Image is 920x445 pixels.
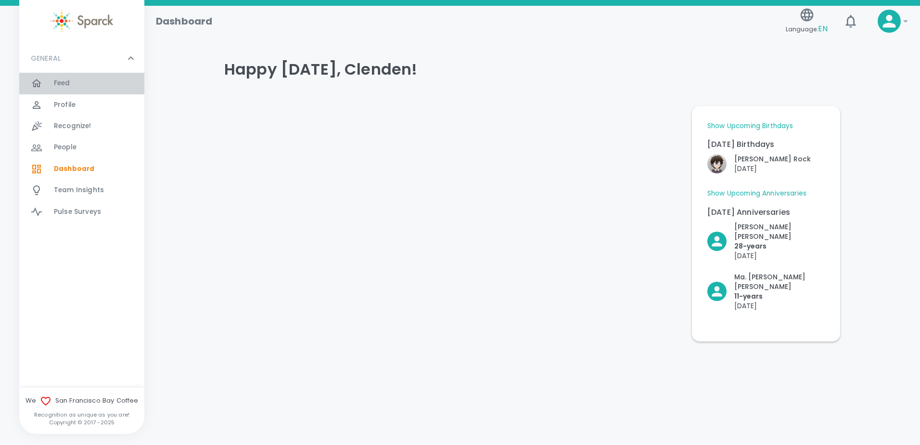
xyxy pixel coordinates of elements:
button: Click to Recognize! [707,272,825,311]
p: [DATE] [734,164,811,173]
img: Picture of Rowan Rock [707,154,727,173]
p: GENERAL [31,53,61,63]
p: [PERSON_NAME] [PERSON_NAME] [734,222,825,241]
span: Profile [54,100,76,110]
p: Ma. [PERSON_NAME] [PERSON_NAME] [734,272,825,291]
p: [DATE] [734,251,825,261]
div: Click to Recognize! [700,146,811,173]
a: Profile [19,94,144,116]
a: Feed [19,73,144,94]
p: 11- years [734,291,825,301]
span: Dashboard [54,164,94,174]
a: Team Insights [19,180,144,201]
p: 28- years [734,241,825,251]
button: Click to Recognize! [707,154,811,173]
a: Sparck logo [19,10,144,32]
a: Pulse Surveys [19,201,144,222]
button: Language:EN [782,4,831,39]
h4: Happy [DATE], Clenden! [224,60,840,79]
span: Team Insights [54,185,104,195]
button: Click to Recognize! [707,222,825,261]
span: People [54,143,77,152]
a: People [19,137,144,158]
span: Pulse Surveys [54,207,101,217]
a: Dashboard [19,158,144,180]
span: We San Francisco Bay Coffee [19,395,144,407]
h1: Dashboard [156,13,212,29]
a: Show Upcoming Anniversaries [707,189,806,198]
p: [DATE] [734,301,825,311]
div: Click to Recognize! [700,214,825,261]
p: [DATE] Anniversaries [707,207,825,218]
div: GENERAL [19,44,144,73]
p: Copyright © 2017 - 2025 [19,419,144,426]
p: [DATE] Birthdays [707,139,825,150]
p: [PERSON_NAME] Rock [734,154,811,164]
span: Language: [786,23,828,36]
span: Recognize! [54,121,91,131]
span: EN [818,23,828,34]
div: GENERAL [19,73,144,226]
a: Show Upcoming Birthdays [707,121,793,131]
a: Recognize! [19,116,144,137]
span: Feed [54,79,70,88]
div: Click to Recognize! [700,264,825,311]
img: Sparck logo [51,10,113,32]
p: Recognition as unique as you are! [19,411,144,419]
